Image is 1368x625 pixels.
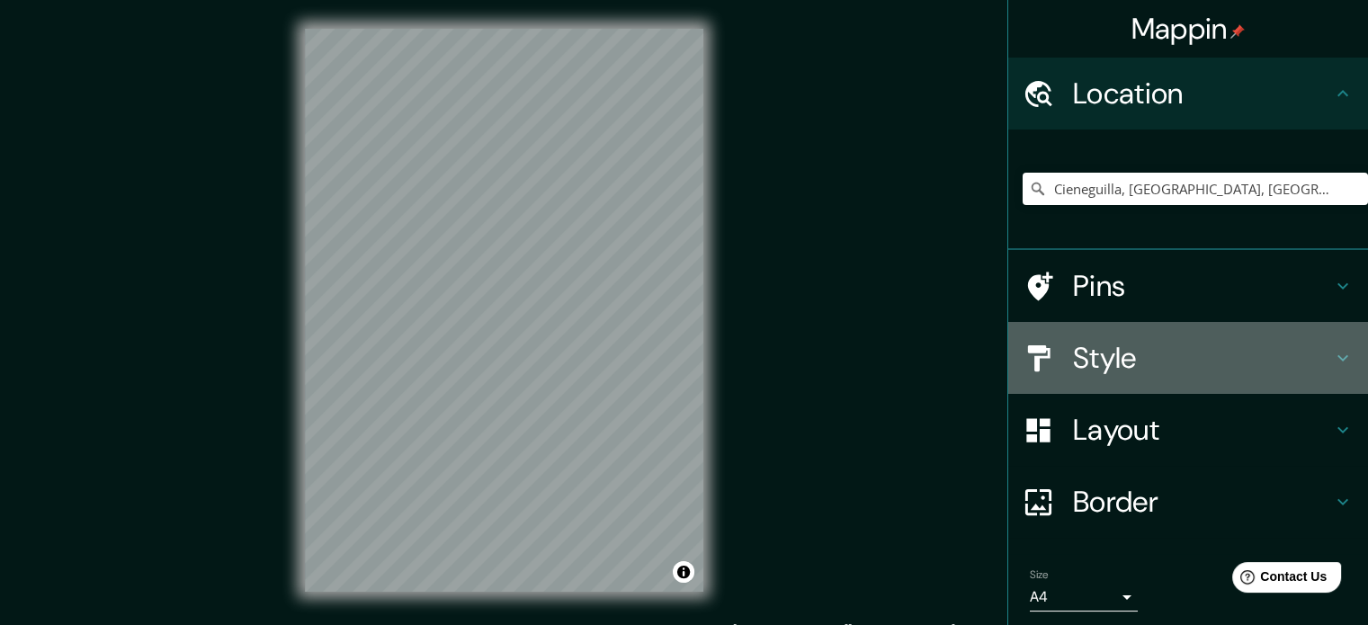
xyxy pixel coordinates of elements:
[1023,173,1368,205] input: Pick your city or area
[1008,394,1368,466] div: Layout
[1008,466,1368,538] div: Border
[1131,11,1246,47] h4: Mappin
[1008,250,1368,322] div: Pins
[673,561,694,583] button: Toggle attribution
[1208,555,1348,605] iframe: Help widget launcher
[1073,340,1332,376] h4: Style
[1008,322,1368,394] div: Style
[1073,76,1332,112] h4: Location
[1030,567,1049,583] label: Size
[305,29,703,592] canvas: Map
[1030,583,1138,612] div: A4
[1008,58,1368,129] div: Location
[1073,412,1332,448] h4: Layout
[1073,268,1332,304] h4: Pins
[1230,24,1245,39] img: pin-icon.png
[1073,484,1332,520] h4: Border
